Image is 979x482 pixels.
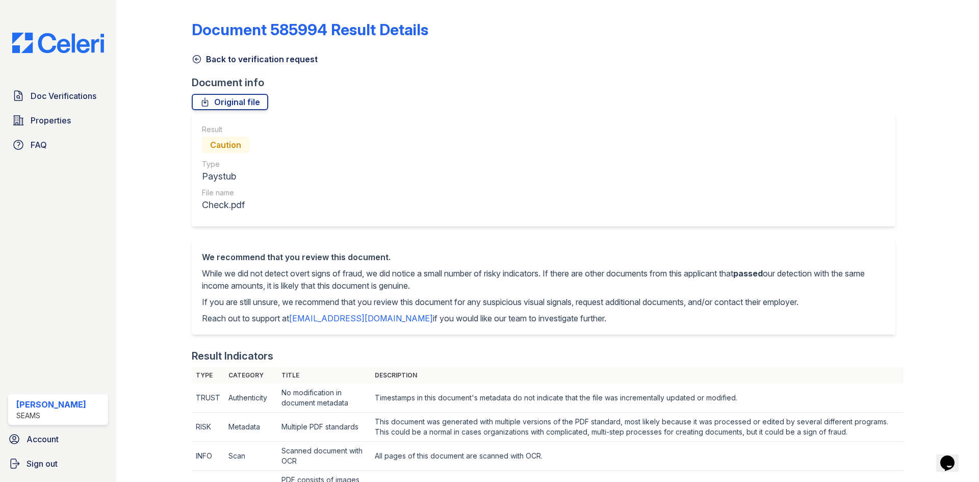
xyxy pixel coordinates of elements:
span: Account [27,433,59,445]
div: Paystub [202,169,249,184]
span: FAQ [31,139,47,151]
td: RISK [192,413,224,442]
th: Description [371,367,903,384]
a: Doc Verifications [8,86,108,106]
span: Doc Verifications [31,90,96,102]
div: Type [202,159,249,169]
a: Sign out [4,453,112,474]
td: Metadata [224,413,277,442]
div: SEAMS [16,411,86,421]
a: FAQ [8,135,108,155]
div: Document info [192,75,904,90]
td: INFO [192,442,224,471]
td: No modification in document metadata [277,384,371,413]
th: Title [277,367,371,384]
th: Category [224,367,277,384]
a: Account [4,429,112,449]
div: Result [202,124,249,135]
p: If you are still unsure, we recommend that you review this document for any suspicious visual sig... [202,296,885,308]
td: This document was generated with multiple versions of the PDF standard, most likely because it wa... [371,413,903,442]
span: Sign out [27,458,58,470]
p: Reach out to support at if you would like our team to investigate further. [202,312,885,324]
a: [EMAIL_ADDRESS][DOMAIN_NAME] [289,313,433,323]
div: File name [202,188,249,198]
iframe: chat widget [936,441,969,472]
div: [PERSON_NAME] [16,398,86,411]
td: All pages of this document are scanned with OCR. [371,442,903,471]
div: We recommend that you review this document. [202,251,885,263]
img: CE_Logo_Blue-a8612792a0a2168367f1c8372b55b34899dd931a85d93a1a3d3e32e68fde9ad4.png [4,33,112,53]
a: Properties [8,110,108,131]
td: Scanned document with OCR [277,442,371,471]
a: Back to verification request [192,53,318,65]
div: Result Indicators [192,349,273,363]
div: Caution [202,137,249,153]
a: Document 585994 Result Details [192,20,428,39]
span: passed [733,268,763,278]
td: Scan [224,442,277,471]
td: TRUST [192,384,224,413]
span: Properties [31,114,71,126]
a: Original file [192,94,268,110]
td: Timestamps in this document's metadata do not indicate that the file was incrementally updated or... [371,384,903,413]
th: Type [192,367,224,384]
p: While we did not detect overt signs of fraud, we did notice a small number of risky indicators. I... [202,267,885,292]
div: Check.pdf [202,198,249,212]
td: Multiple PDF standards [277,413,371,442]
td: Authenticity [224,384,277,413]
